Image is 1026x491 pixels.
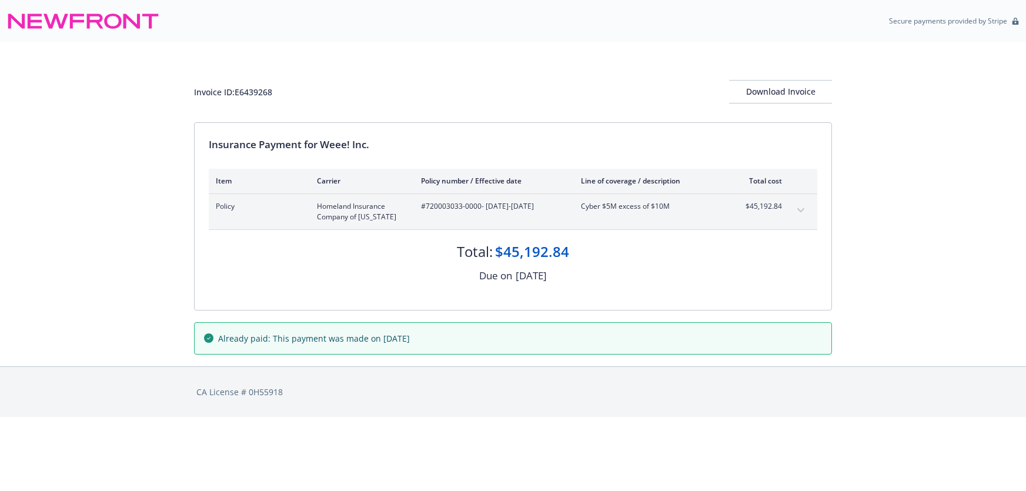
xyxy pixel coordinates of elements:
div: Policy number / Effective date [421,176,562,186]
button: Download Invoice [729,80,832,103]
span: Homeland Insurance Company of [US_STATE] [317,201,402,222]
p: Secure payments provided by Stripe [889,16,1007,26]
div: Insurance Payment for Weee! Inc. [209,137,817,152]
div: [DATE] [516,268,547,283]
div: PolicyHomeland Insurance Company of [US_STATE]#720003033-0000- [DATE]-[DATE]Cyber $5M excess of $... [209,194,817,229]
div: Due on [479,268,512,283]
span: Cyber $5M excess of $10M [581,201,719,212]
div: Total cost [738,176,782,186]
span: #720003033-0000 - [DATE]-[DATE] [421,201,562,212]
span: Already paid: This payment was made on [DATE] [218,332,410,345]
div: Line of coverage / description [581,176,719,186]
div: Item [216,176,298,186]
div: Total: [457,242,493,262]
div: CA License # 0H55918 [196,386,830,398]
div: $45,192.84 [495,242,569,262]
span: Policy [216,201,298,212]
div: Download Invoice [729,81,832,103]
div: Carrier [317,176,402,186]
button: expand content [791,201,810,220]
span: $45,192.84 [738,201,782,212]
div: Invoice ID: E6439268 [194,86,272,98]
